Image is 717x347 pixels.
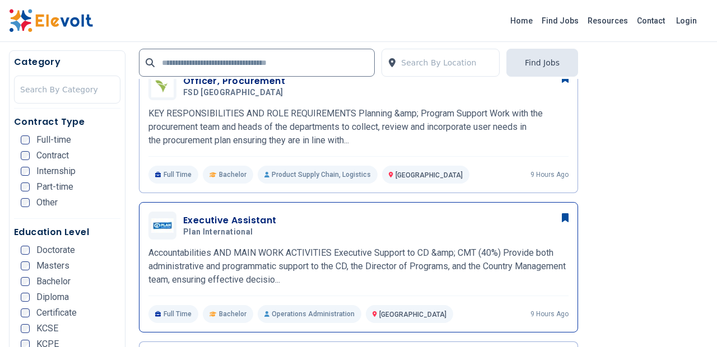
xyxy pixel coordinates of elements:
a: Resources [583,12,632,30]
h3: Officer, Procurement [183,74,287,88]
a: Contact [632,12,669,30]
img: Elevolt [9,9,93,32]
span: Part-time [36,182,73,191]
p: 9 hours ago [530,170,569,179]
span: FSD [GEOGRAPHIC_DATA] [183,88,283,98]
p: Operations Administration [258,305,361,323]
p: 9 hours ago [530,310,569,318]
img: Plan International [151,218,174,233]
span: Diploma [36,293,69,302]
input: KCSE [21,324,30,333]
span: [GEOGRAPHIC_DATA] [395,171,463,179]
input: Certificate [21,308,30,317]
input: Diploma [21,293,30,302]
input: Bachelor [21,277,30,286]
p: Product Supply Chain, Logistics [258,166,378,184]
span: KCSE [36,324,58,333]
p: Accountabilities AND MAIN WORK ACTIVITIES Executive Support to CD &amp; CMT (40%) Provide both ad... [148,246,569,287]
input: Internship [21,167,30,176]
span: Masters [36,261,69,270]
a: Plan InternationalExecutive AssistantPlan InternationalAccountabilities AND MAIN WORK ACTIVITIES ... [148,212,569,323]
p: Full Time [148,166,198,184]
h5: Contract Type [14,115,120,129]
input: Doctorate [21,246,30,255]
h5: Education Level [14,226,120,239]
input: Part-time [21,182,30,191]
p: Full Time [148,305,198,323]
span: Bachelor [219,310,246,318]
input: Other [21,198,30,207]
h3: Executive Assistant [183,214,277,227]
span: [GEOGRAPHIC_DATA] [379,311,446,318]
input: Full-time [21,135,30,144]
a: Find Jobs [537,12,583,30]
span: Full-time [36,135,71,144]
a: Home [506,12,537,30]
button: Find Jobs [506,49,578,77]
span: Bachelor [36,277,71,286]
span: Contract [36,151,69,160]
span: Other [36,198,58,207]
span: Certificate [36,308,77,317]
img: FSD Africa [151,75,174,97]
input: Masters [21,261,30,270]
span: Plan International [183,227,253,237]
span: Internship [36,167,76,176]
a: FSD AfricaOfficer, ProcurementFSD [GEOGRAPHIC_DATA]KEY RESPONSIBILITIES AND ROLE REQUIREMENTS Pla... [148,72,569,184]
h5: Category [14,55,120,69]
span: Bachelor [219,170,246,179]
p: KEY RESPONSIBILITIES AND ROLE REQUIREMENTS Planning &amp; Program Support Work with the procureme... [148,107,569,147]
input: Contract [21,151,30,160]
a: Login [669,10,704,32]
span: Doctorate [36,246,75,255]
